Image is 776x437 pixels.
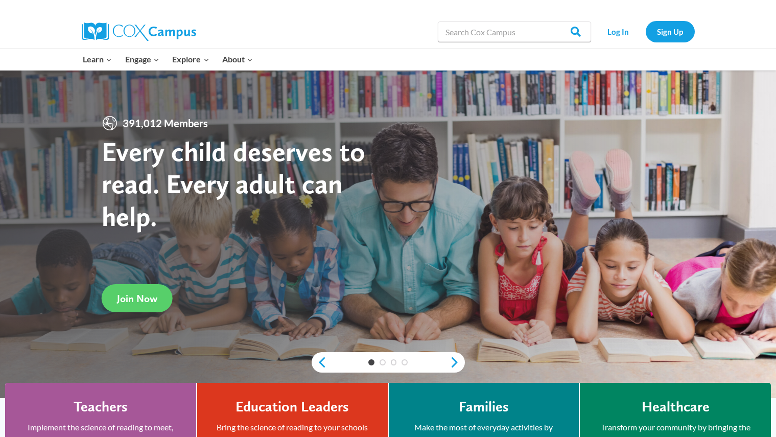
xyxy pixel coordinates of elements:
a: 4 [402,359,408,365]
h4: Education Leaders [236,398,349,416]
input: Search Cox Campus [438,21,591,42]
a: previous [312,356,327,369]
a: 3 [391,359,397,365]
div: content slider buttons [312,352,465,373]
a: 2 [380,359,386,365]
h4: Healthcare [642,398,710,416]
span: Learn [83,53,112,66]
nav: Secondary Navigation [596,21,695,42]
a: Join Now [102,284,173,312]
h4: Families [459,398,509,416]
img: Cox Campus [82,22,196,41]
span: Explore [172,53,209,66]
span: Join Now [117,292,157,305]
h4: Teachers [74,398,128,416]
strong: Every child deserves to read. Every adult can help. [102,135,365,233]
span: About [222,53,253,66]
span: Engage [125,53,159,66]
a: next [450,356,465,369]
a: Log In [596,21,641,42]
a: 1 [368,359,374,365]
nav: Primary Navigation [77,49,260,70]
a: Sign Up [646,21,695,42]
span: 391,012 Members [119,115,212,131]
